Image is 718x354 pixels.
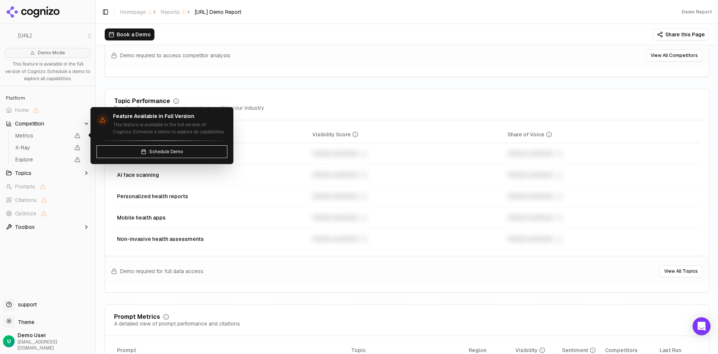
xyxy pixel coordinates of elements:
span: Competitors [605,347,638,354]
span: Homepage [120,8,152,16]
span: Schedule Demo [149,149,183,155]
span: Theme [15,319,34,326]
div: Unlock premium [507,149,697,158]
div: Non-invasive health assessments [117,235,306,243]
div: Mobile health apps [117,214,306,221]
span: Optimize [15,210,36,217]
div: Share of Voice [507,131,552,138]
span: Prompts [15,183,35,190]
div: Unlock premium [507,213,697,222]
div: Visibility Score [312,131,358,138]
div: Unlock premium [312,235,501,243]
div: Visibility [515,347,545,354]
button: Schedule Demo [96,145,227,158]
span: Competition [15,120,44,127]
button: View All Topics [659,265,703,277]
th: visibilityScore [309,126,504,143]
span: [EMAIL_ADDRESS][DOMAIN_NAME] [18,339,92,351]
span: Demo Mode [38,50,65,56]
div: Data table [114,126,700,250]
span: Demo required to access competitor analysis [120,52,230,59]
div: Unlock premium [507,192,697,201]
span: Topic [351,347,366,354]
span: Demo required for full data access [120,267,203,275]
span: U [7,338,11,345]
span: Home [15,106,29,114]
nav: breadcrumb [120,8,241,16]
div: Unlock premium [312,213,501,222]
span: support [15,301,37,308]
span: X-Ray [15,144,70,151]
span: Metrics [15,132,70,139]
div: Unlock premium [507,170,697,179]
button: Book a Demo [105,28,154,40]
div: Topic Performance [114,98,170,104]
div: Open Intercom Messenger [693,317,711,335]
button: Topics [3,167,92,179]
span: Topics [15,169,31,177]
div: Platform [3,92,92,104]
div: Unlock premium [507,235,697,243]
div: Unlock premium [312,170,501,179]
h4: Feature Available in Full Version [113,113,227,120]
span: Reports [161,8,186,16]
div: Personalized health reports [117,193,306,200]
div: Prompt Metrics [114,314,160,320]
span: Region [469,347,487,354]
div: Sentiment [562,347,596,354]
button: Toolbox [3,221,92,233]
span: Last Run [660,347,681,354]
span: Explore [15,156,70,163]
span: Toolbox [15,223,35,231]
span: Demo User [18,332,92,339]
th: shareOfVoice [504,126,700,143]
div: AI face scanning [117,171,306,179]
div: Brand performance across relevant topics within your industry [114,104,264,112]
button: View All Competitors [646,49,703,61]
div: Unlock premium [312,192,501,201]
span: [URL] Demo Report [195,8,241,16]
div: A detailed view of prompt performance and citations [114,320,240,327]
span: Prompt [117,347,136,354]
button: Share this Page [653,28,709,40]
span: Citations [15,196,37,204]
p: This feature is available in the full version of Cognizo. Schedule a demo to explore all capabili... [113,121,227,136]
div: Demo Report [682,9,712,15]
p: This feature is available in the full version of Cognizo. Schedule a demo to explore all capabili... [4,61,91,83]
button: Competition [3,118,92,130]
div: Unlock premium [312,149,501,158]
